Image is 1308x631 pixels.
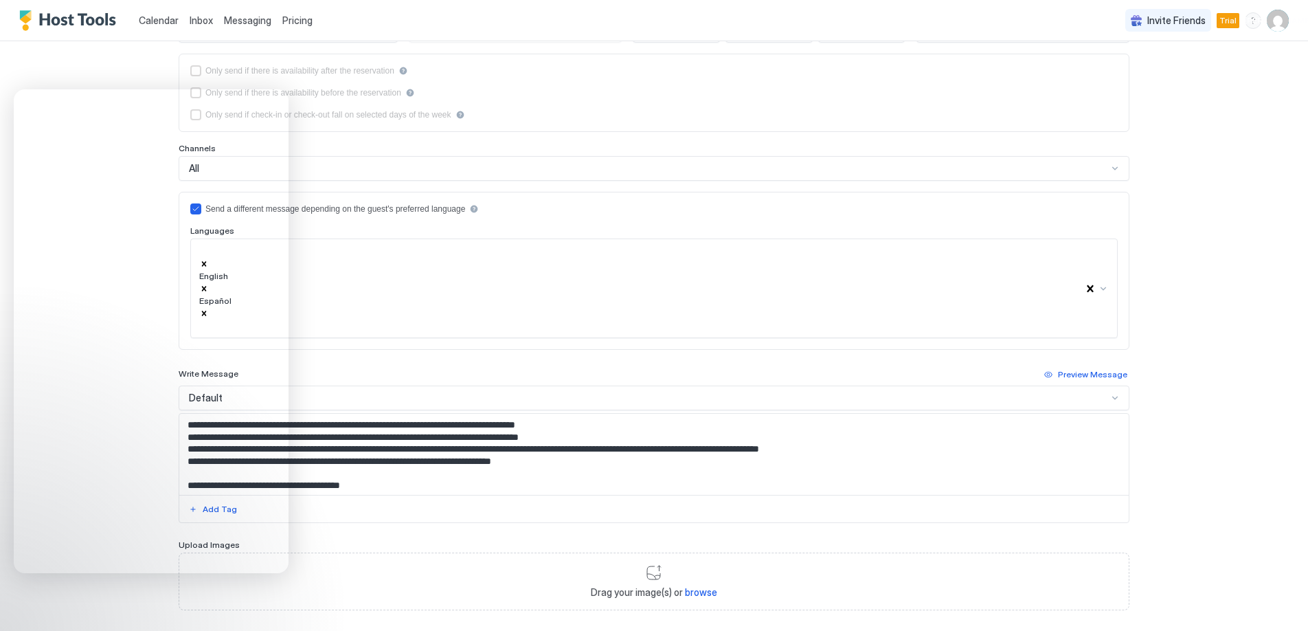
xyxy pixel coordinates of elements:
span: Trial [1219,14,1237,27]
a: Messaging [224,13,271,27]
span: Pricing [282,14,313,27]
div: Only send if there is availability after the reservation [205,66,394,76]
span: Messaging [224,14,271,26]
span: Drag your image(s) or [591,586,717,599]
span: browse [685,586,717,598]
button: Preview Message [1042,366,1129,383]
a: Calendar [139,13,179,27]
textarea: Input Field [179,414,1129,495]
div: Preview Message [1058,368,1127,381]
iframe: Intercom live chat [14,584,47,617]
div: Send a different message depending on the guest's preferred language [205,204,465,214]
a: Inbox [190,13,213,27]
a: Host Tools Logo [19,10,122,31]
span: Inbox [190,14,213,26]
div: afterReservation [190,65,1118,76]
div: Only send if check-in or check-out fall on selected days of the week [205,110,451,120]
iframe: Intercom live chat [14,89,289,573]
div: menu [1245,12,1261,29]
div: Only send if there is availability before the reservation [205,88,401,98]
span: Invite Friends [1147,14,1206,27]
div: languagesEnabled [190,203,1118,214]
span: Calendar [139,14,179,26]
div: User profile [1267,10,1289,32]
